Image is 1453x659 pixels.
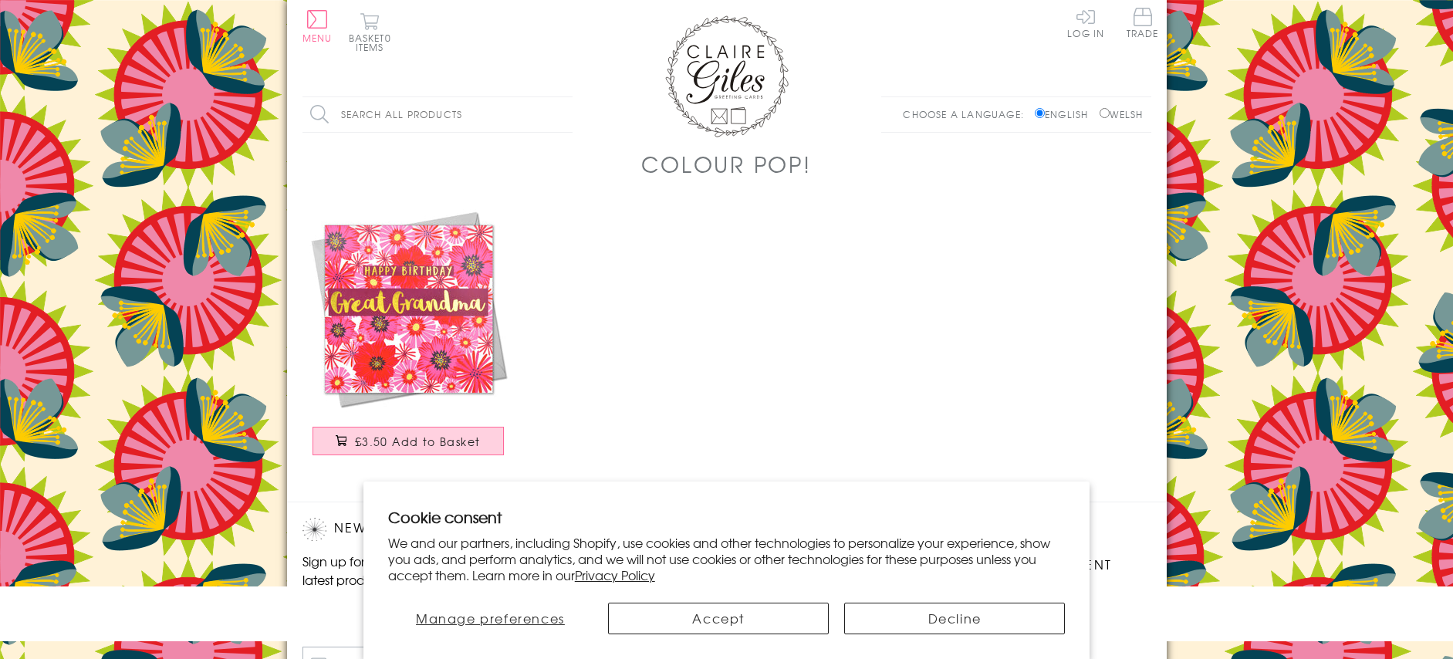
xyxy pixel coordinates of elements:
[1100,107,1144,121] label: Welsh
[557,97,573,132] input: Search
[302,552,565,607] p: Sign up for our newsletter to receive the latest product launches, news and offers directly to yo...
[1127,8,1159,38] span: Trade
[302,203,515,415] img: Birthday Card, Great Grandma Pink Flowers, text foiled in shiny gold
[349,12,391,52] button: Basket0 items
[1127,8,1159,41] a: Trade
[1100,108,1110,118] input: Welsh
[416,609,565,627] span: Manage preferences
[302,518,565,541] h2: Newsletter
[302,203,515,471] a: Birthday Card, Great Grandma Pink Flowers, text foiled in shiny gold £3.50 Add to Basket
[313,427,504,455] button: £3.50 Add to Basket
[302,31,333,45] span: Menu
[665,15,789,137] img: Claire Giles Greetings Cards
[641,148,811,180] h1: Colour POP!
[608,603,829,634] button: Accept
[903,107,1032,121] p: Choose a language:
[356,31,391,54] span: 0 items
[1067,8,1104,38] a: Log In
[575,566,655,584] a: Privacy Policy
[1035,107,1096,121] label: English
[302,10,333,42] button: Menu
[844,603,1065,634] button: Decline
[388,535,1066,583] p: We and our partners, including Shopify, use cookies and other technologies to personalize your ex...
[388,603,593,634] button: Manage preferences
[388,506,1066,528] h2: Cookie consent
[355,434,481,449] span: £3.50 Add to Basket
[302,97,573,132] input: Search all products
[1035,108,1045,118] input: English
